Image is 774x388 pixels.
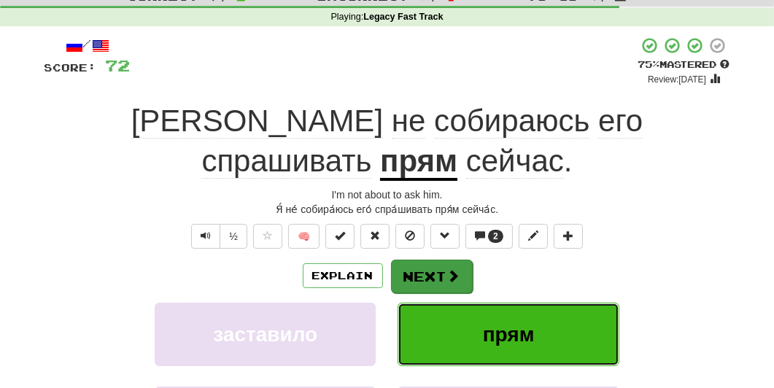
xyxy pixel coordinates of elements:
[519,224,548,249] button: Edit sentence (alt+d)
[466,144,564,179] span: сейчас
[398,303,619,366] button: прям
[220,224,247,249] button: ½
[395,224,425,249] button: Ignore sentence (alt+i)
[648,74,706,85] small: Review: [DATE]
[360,224,390,249] button: Reset to 0% Mastered (alt+r)
[303,263,383,288] button: Explain
[106,56,131,74] span: 72
[457,144,572,179] span: .
[380,144,457,181] u: прям
[253,224,282,249] button: Favorite sentence (alt+f)
[131,104,383,139] span: [PERSON_NAME]
[44,202,730,217] div: Я́ не́ собира́юсь его́ спра́шивать пря́м сейча́с.
[392,104,426,139] span: не
[465,224,513,249] button: 2
[363,12,443,22] strong: Legacy Fast Track
[638,58,730,71] div: Mastered
[430,224,460,249] button: Grammar (alt+g)
[638,58,660,70] span: 75 %
[191,224,220,249] button: Play sentence audio (ctl+space)
[188,224,247,249] div: Text-to-speech controls
[554,224,583,249] button: Add to collection (alt+a)
[44,187,730,202] div: I'm not about to ask him.
[44,36,131,55] div: /
[213,323,317,346] span: заставило
[391,260,473,293] button: Next
[483,323,535,346] span: прям
[325,224,355,249] button: Set this sentence to 100% Mastered (alt+m)
[493,231,498,241] span: 2
[434,104,589,139] span: собираюсь
[288,224,320,249] button: 🧠
[44,61,97,74] span: Score:
[155,303,376,366] button: заставило
[201,144,371,179] span: спрашивать
[598,104,643,139] span: его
